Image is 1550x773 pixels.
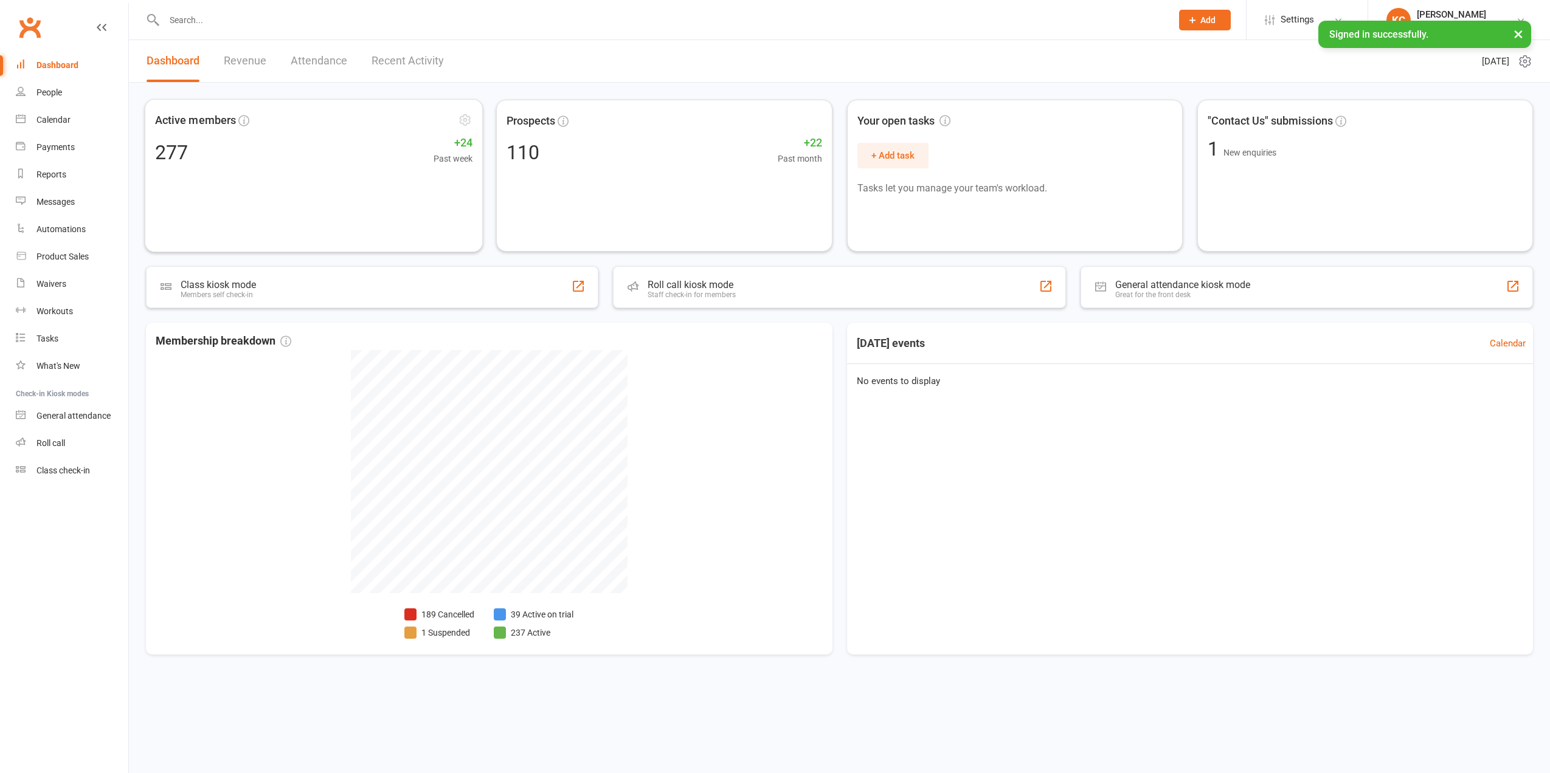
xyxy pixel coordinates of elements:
[36,411,111,421] div: General attendance
[1386,8,1411,32] div: KC
[36,142,75,152] div: Payments
[155,112,236,129] span: Active members
[372,40,444,82] a: Recent Activity
[1507,21,1529,47] button: ×
[36,60,78,70] div: Dashboard
[36,88,62,97] div: People
[494,608,573,621] li: 39 Active on trial
[36,334,58,343] div: Tasks
[181,279,256,290] div: Class kiosk mode
[16,243,128,270] a: Product Sales
[1482,54,1509,69] span: [DATE]
[16,216,128,243] a: Automations
[36,197,75,207] div: Messages
[16,325,128,352] a: Tasks
[648,279,736,290] div: Roll call kiosk mode
[778,152,822,165] span: Past month
[1115,279,1250,290] div: General attendance kiosk mode
[16,298,128,325] a: Workouts
[16,52,128,79] a: Dashboard
[36,279,66,289] div: Waivers
[1200,15,1216,25] span: Add
[16,134,128,161] a: Payments
[1208,137,1223,160] span: 1
[147,40,199,82] a: Dashboard
[36,361,80,371] div: What's New
[16,430,128,457] a: Roll call
[161,12,1163,29] input: Search...
[36,466,90,475] div: Class check-in
[16,457,128,484] a: Class kiosk mode
[291,40,347,82] a: Attendance
[224,40,266,82] a: Revenue
[404,608,474,621] li: 189 Cancelled
[1179,10,1231,30] button: Add
[16,106,128,134] a: Calendar
[847,332,935,354] h3: [DATE] events
[1417,9,1487,20] div: [PERSON_NAME]
[857,180,1172,196] p: Tasks let you manage your team's workload.
[1490,336,1526,351] a: Calendar
[16,402,128,430] a: General attendance kiosk mode
[404,626,474,639] li: 1 Suspended
[778,134,822,152] span: +22
[15,12,45,43] a: Clubworx
[494,626,573,639] li: 237 Active
[155,142,188,162] div: 277
[1417,20,1487,31] div: Coastal Basketball
[36,224,86,234] div: Automations
[36,252,89,261] div: Product Sales
[857,143,929,168] button: + Add task
[1329,29,1428,40] span: Signed in successfully.
[16,352,128,380] a: What's New
[842,364,1538,398] div: No events to display
[1223,148,1276,157] span: New enquiries
[16,79,128,106] a: People
[16,188,128,216] a: Messages
[16,270,128,298] a: Waivers
[857,112,950,130] span: Your open tasks
[181,290,256,299] div: Members self check-in
[1208,112,1333,130] span: "Contact Us" submissions
[156,332,291,350] span: Membership breakdown
[16,161,128,188] a: Reports
[507,143,539,162] div: 110
[36,306,73,316] div: Workouts
[36,170,66,179] div: Reports
[648,290,736,299] div: Staff check-in for members
[1115,290,1250,299] div: Great for the front desk
[36,438,65,448] div: Roll call
[1281,6,1314,33] span: Settings
[434,134,472,151] span: +24
[36,115,71,125] div: Calendar
[507,112,555,130] span: Prospects
[434,151,472,165] span: Past week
